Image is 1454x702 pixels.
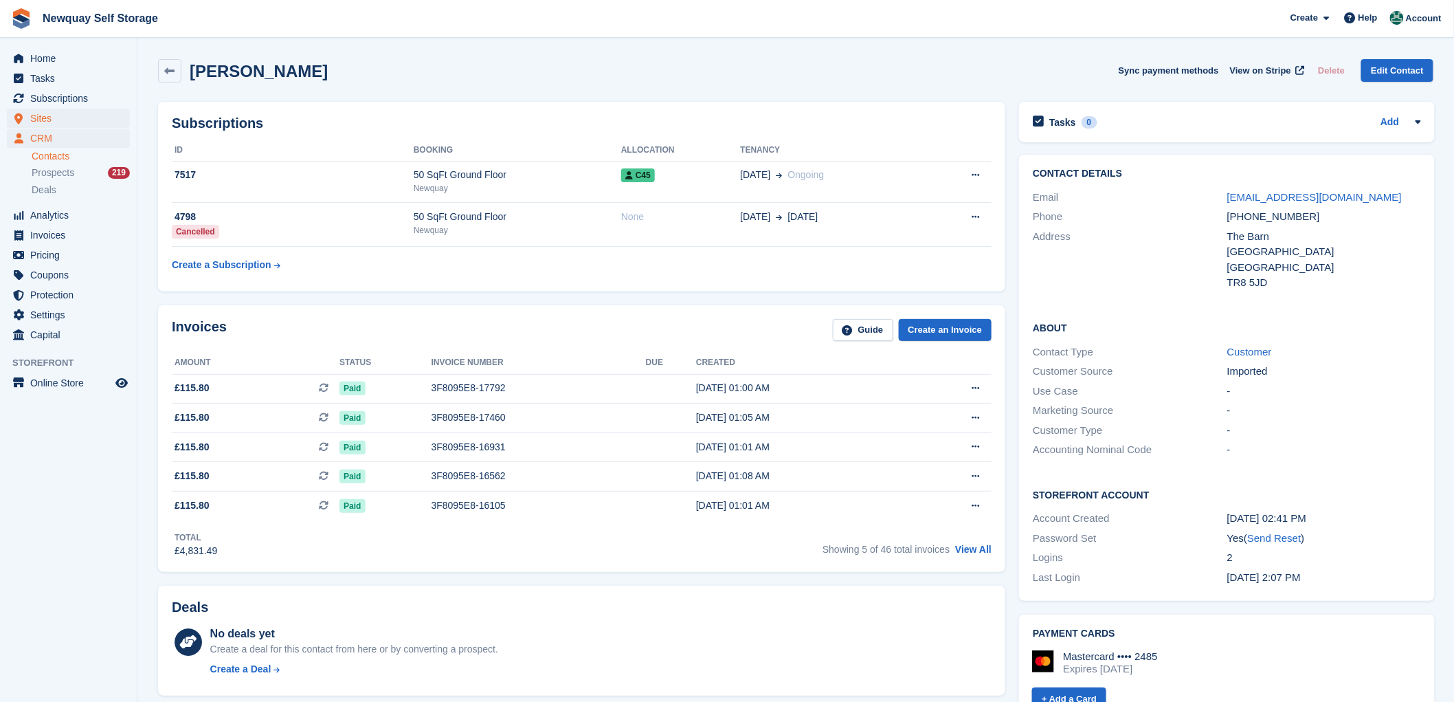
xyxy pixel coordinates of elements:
[175,469,210,483] span: £115.80
[37,7,164,30] a: Newquay Self Storage
[175,531,217,544] div: Total
[339,441,365,454] span: Paid
[1063,650,1158,663] div: Mastercard •••• 2485
[175,440,210,454] span: £115.80
[1119,59,1219,82] button: Sync payment methods
[1032,650,1054,672] img: Mastercard Logo
[1033,344,1227,360] div: Contact Type
[696,440,908,454] div: [DATE] 01:01 AM
[899,319,992,342] a: Create an Invoice
[740,168,770,182] span: [DATE]
[7,69,130,88] a: menu
[414,210,621,224] div: 50 SqFt Ground Floor
[30,206,113,225] span: Analytics
[696,352,908,374] th: Created
[30,285,113,305] span: Protection
[172,168,414,182] div: 7517
[1033,531,1227,547] div: Password Set
[339,352,431,374] th: Status
[1227,229,1422,245] div: The Barn
[432,381,646,395] div: 3F8095E8-17792
[172,140,414,162] th: ID
[1227,191,1402,203] a: [EMAIL_ADDRESS][DOMAIN_NAME]
[210,662,498,677] a: Create a Deal
[30,49,113,68] span: Home
[172,352,339,374] th: Amount
[1406,12,1442,25] span: Account
[339,470,365,483] span: Paid
[646,352,696,374] th: Due
[414,224,621,237] div: Newquay
[30,325,113,344] span: Capital
[32,166,130,180] a: Prospects 219
[833,319,893,342] a: Guide
[696,498,908,513] div: [DATE] 01:01 AM
[1227,260,1422,276] div: [GEOGRAPHIC_DATA]
[414,140,621,162] th: Booking
[1227,384,1422,399] div: -
[1227,550,1422,566] div: 2
[1033,423,1227,439] div: Customer Type
[696,410,908,425] div: [DATE] 01:05 AM
[432,440,646,454] div: 3F8095E8-16931
[1033,570,1227,586] div: Last Login
[1390,11,1404,25] img: JON
[1049,116,1076,129] h2: Tasks
[414,168,621,182] div: 50 SqFt Ground Floor
[30,89,113,108] span: Subscriptions
[1033,168,1421,179] h2: Contact Details
[1227,423,1422,439] div: -
[1227,346,1272,358] a: Customer
[1033,229,1227,291] div: Address
[1033,628,1421,639] h2: Payment cards
[210,642,498,657] div: Create a deal for this contact from here or by converting a prospect.
[172,252,280,278] a: Create a Subscription
[1033,442,1227,458] div: Accounting Nominal Code
[1033,403,1227,419] div: Marketing Source
[621,140,741,162] th: Allocation
[30,373,113,393] span: Online Store
[1244,532,1304,544] span: ( )
[1380,115,1399,131] a: Add
[32,150,130,163] a: Contacts
[1227,364,1422,380] div: Imported
[1033,364,1227,380] div: Customer Source
[1033,320,1421,334] h2: About
[11,8,32,29] img: stora-icon-8386f47178a22dfd0bd8f6a31ec36ba5ce8667c1dd55bd0f319d3a0aa187defe.svg
[30,305,113,325] span: Settings
[175,410,210,425] span: £115.80
[621,168,655,182] span: C45
[1033,209,1227,225] div: Phone
[175,544,217,558] div: £4,831.49
[1033,190,1227,206] div: Email
[1227,275,1422,291] div: TR8 5JD
[7,285,130,305] a: menu
[210,626,498,642] div: No deals yet
[696,469,908,483] div: [DATE] 01:08 AM
[432,410,646,425] div: 3F8095E8-17460
[432,469,646,483] div: 3F8095E8-16562
[190,62,328,80] h2: [PERSON_NAME]
[1227,244,1422,260] div: [GEOGRAPHIC_DATA]
[7,89,130,108] a: menu
[175,498,210,513] span: £115.80
[1033,487,1421,501] h2: Storefront Account
[7,226,130,245] a: menu
[7,49,130,68] a: menu
[740,210,770,224] span: [DATE]
[1063,663,1158,675] div: Expires [DATE]
[113,375,130,391] a: Preview store
[1033,550,1227,566] div: Logins
[7,109,130,128] a: menu
[32,184,56,197] span: Deals
[7,265,130,285] a: menu
[30,129,113,148] span: CRM
[30,69,113,88] span: Tasks
[696,381,908,395] div: [DATE] 01:00 AM
[823,544,950,555] span: Showing 5 of 46 total invoices
[7,245,130,265] a: menu
[1230,64,1291,78] span: View on Stripe
[7,305,130,325] a: menu
[1227,511,1422,527] div: [DATE] 02:41 PM
[339,411,365,425] span: Paid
